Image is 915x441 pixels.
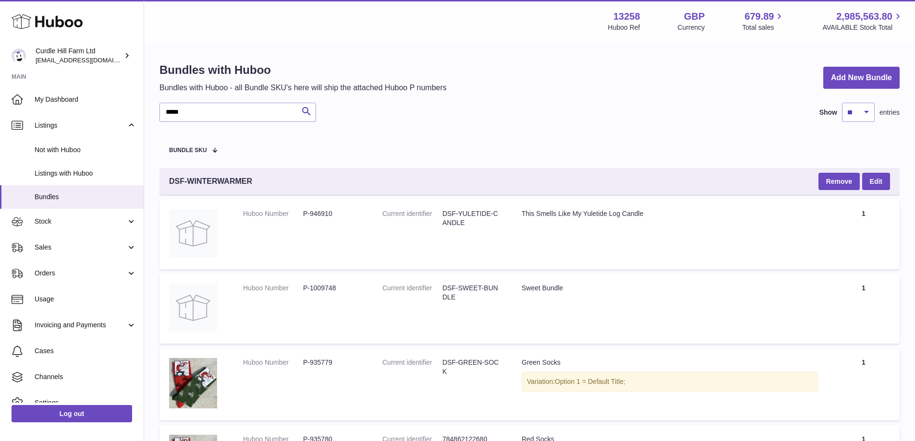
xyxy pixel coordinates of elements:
[522,372,818,392] div: Variation:
[818,173,860,190] button: Remove
[169,284,217,332] img: Sweet Bundle
[35,346,136,356] span: Cases
[828,274,900,344] td: 1
[822,23,903,32] span: AVAILABLE Stock Total
[819,108,837,117] label: Show
[303,209,363,218] dd: P-946910
[36,56,141,64] span: [EMAIL_ADDRESS][DOMAIN_NAME]
[35,121,126,130] span: Listings
[303,358,363,367] dd: P-935779
[35,372,136,381] span: Channels
[35,192,136,202] span: Bundles
[382,209,442,227] dt: Current identifier
[303,284,363,293] dd: P-1009748
[243,284,303,293] dt: Huboo Number
[836,10,892,23] span: 2,985,563.80
[35,217,126,226] span: Stock
[169,176,252,187] span: DSF-WINTERWARMER
[382,358,442,376] dt: Current identifier
[828,200,900,269] td: 1
[243,358,303,367] dt: Huboo Number
[822,10,903,32] a: 2,985,563.80 AVAILABLE Stock Total
[36,47,122,65] div: Curdle Hill Farm Ltd
[12,48,26,63] img: internalAdmin-13258@internal.huboo.com
[522,284,818,293] div: Sweet Bundle
[169,209,217,257] img: This Smells Like My Yuletide Log Candle
[823,67,900,89] a: Add New Bundle
[35,269,126,278] span: Orders
[742,23,785,32] span: Total sales
[35,243,126,252] span: Sales
[35,95,136,104] span: My Dashboard
[608,23,640,32] div: Huboo Ref
[442,209,502,227] dd: DSF-YULETIDE-CANDLE
[828,348,900,420] td: 1
[879,108,900,117] span: entries
[744,10,774,23] span: 679.89
[555,378,625,385] span: Option 1 = Default Title;
[613,10,640,23] strong: 13258
[522,358,818,367] div: Green Socks
[169,358,217,408] img: Green Socks
[169,147,207,154] span: Bundle SKU
[159,83,447,93] p: Bundles with Huboo - all Bundle SKU's here will ship the attached Huboo P numbers
[35,321,126,330] span: Invoicing and Payments
[35,295,136,304] span: Usage
[12,405,132,422] a: Log out
[35,398,136,407] span: Settings
[442,358,502,376] dd: DSF-GREEN-SOCK
[522,209,818,218] div: This Smells Like My Yuletide Log Candle
[35,145,136,155] span: Not with Huboo
[862,173,890,190] a: Edit
[243,209,303,218] dt: Huboo Number
[382,284,442,302] dt: Current identifier
[678,23,705,32] div: Currency
[35,169,136,178] span: Listings with Huboo
[442,284,502,302] dd: DSF-SWEET-BUNDLE
[684,10,705,23] strong: GBP
[742,10,785,32] a: 679.89 Total sales
[159,62,447,78] h1: Bundles with Huboo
